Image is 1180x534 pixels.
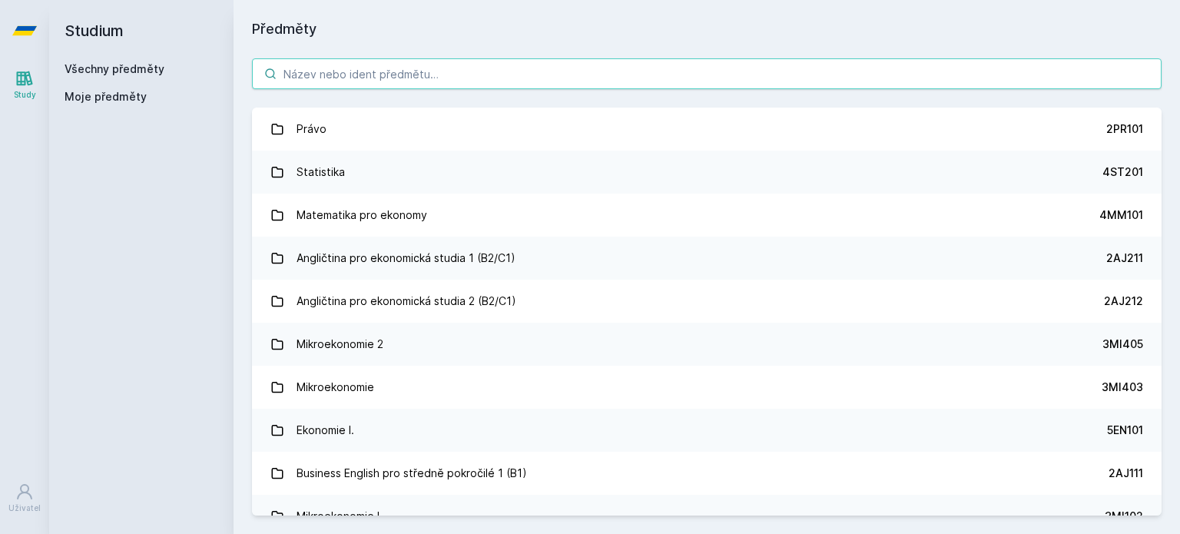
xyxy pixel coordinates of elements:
div: 5EN101 [1107,423,1143,438]
div: Právo [297,114,326,144]
a: Mikroekonomie 3MI403 [252,366,1162,409]
div: Angličtina pro ekonomická studia 2 (B2/C1) [297,286,516,317]
div: 4MM101 [1099,207,1143,223]
a: Právo 2PR101 [252,108,1162,151]
a: Statistika 4ST201 [252,151,1162,194]
div: Uživatel [8,502,41,514]
div: Mikroekonomie I [297,501,380,532]
div: Study [14,89,36,101]
a: Uživatel [3,475,46,522]
div: 2AJ211 [1106,250,1143,266]
div: 3MI102 [1105,509,1143,524]
a: Business English pro středně pokročilé 1 (B1) 2AJ111 [252,452,1162,495]
a: Všechny předměty [65,62,164,75]
div: 2AJ111 [1109,466,1143,481]
div: 2AJ212 [1104,294,1143,309]
a: Matematika pro ekonomy 4MM101 [252,194,1162,237]
div: Mikroekonomie 2 [297,329,383,360]
a: Mikroekonomie 2 3MI405 [252,323,1162,366]
span: Moje předměty [65,89,147,104]
div: Matematika pro ekonomy [297,200,427,231]
h1: Předměty [252,18,1162,40]
div: Mikroekonomie [297,372,374,403]
a: Ekonomie I. 5EN101 [252,409,1162,452]
div: 3MI405 [1102,337,1143,352]
div: Angličtina pro ekonomická studia 1 (B2/C1) [297,243,515,274]
a: Angličtina pro ekonomická studia 2 (B2/C1) 2AJ212 [252,280,1162,323]
a: Angličtina pro ekonomická studia 1 (B2/C1) 2AJ211 [252,237,1162,280]
div: 2PR101 [1106,121,1143,137]
div: 3MI403 [1102,380,1143,395]
div: Statistika [297,157,345,187]
div: Ekonomie I. [297,415,354,446]
div: Business English pro středně pokročilé 1 (B1) [297,458,527,489]
div: 4ST201 [1102,164,1143,180]
input: Název nebo ident předmětu… [252,58,1162,89]
a: Study [3,61,46,108]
